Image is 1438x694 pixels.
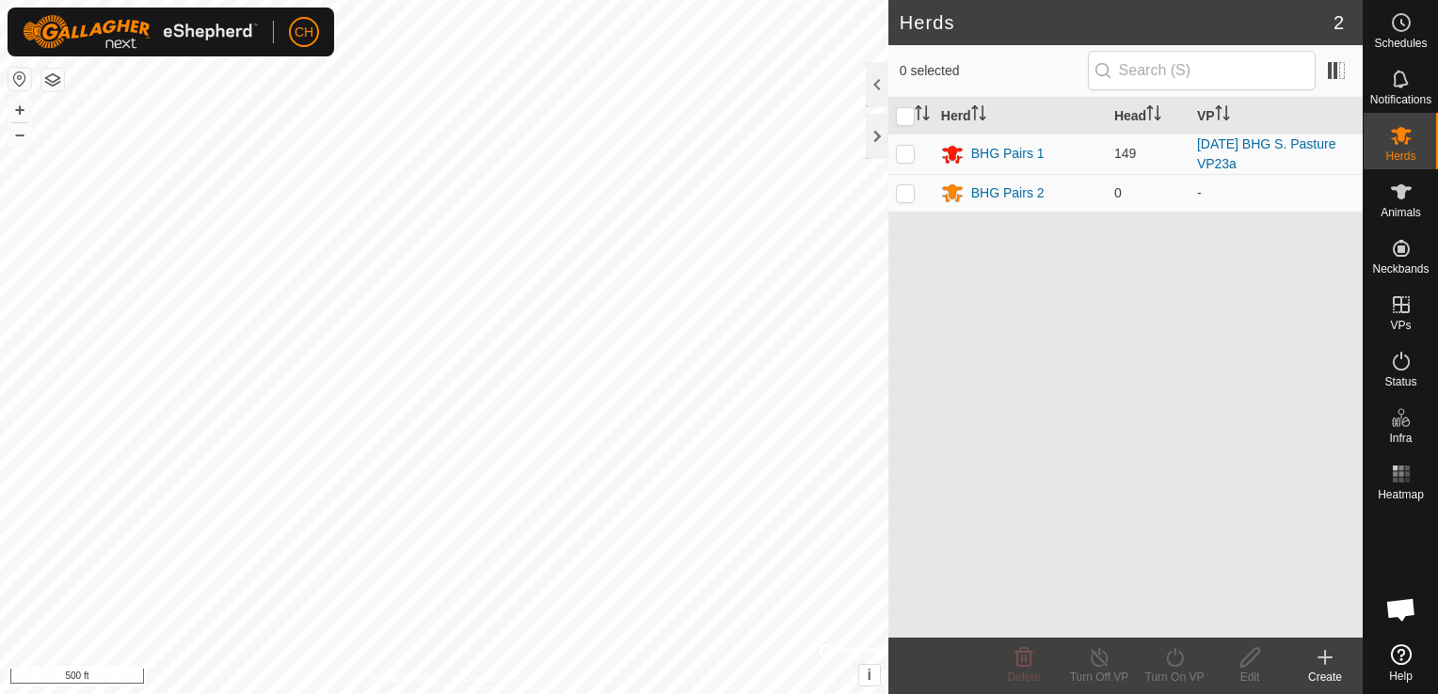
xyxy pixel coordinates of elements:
[1390,320,1411,331] span: VPs
[1378,489,1424,500] span: Heatmap
[900,61,1088,81] span: 0 selected
[934,98,1107,134] th: Herd
[8,123,31,146] button: –
[463,670,519,686] a: Contact Us
[1374,38,1427,49] span: Schedules
[1389,670,1413,682] span: Help
[915,108,930,123] p-sorticon: Activate to sort
[859,665,880,686] button: i
[23,15,258,49] img: Gallagher Logo
[41,69,64,91] button: Map Layers
[1287,669,1363,686] div: Create
[1146,108,1161,123] p-sorticon: Activate to sort
[1137,669,1212,686] div: Turn On VP
[971,144,1045,164] div: BHG Pairs 1
[971,183,1045,203] div: BHG Pairs 2
[1114,146,1136,161] span: 149
[900,11,1334,34] h2: Herds
[1088,51,1316,90] input: Search (S)
[1107,98,1190,134] th: Head
[1389,433,1412,444] span: Infra
[1190,98,1363,134] th: VP
[1215,108,1230,123] p-sorticon: Activate to sort
[1373,581,1430,638] div: Open chat
[868,667,871,683] span: i
[8,99,31,121] button: +
[971,108,986,123] p-sorticon: Activate to sort
[1381,207,1421,218] span: Animals
[1334,8,1344,37] span: 2
[8,68,31,90] button: Reset Map
[370,670,440,686] a: Privacy Policy
[1062,669,1137,686] div: Turn Off VP
[295,23,313,42] span: CH
[1197,136,1336,171] a: [DATE] BHG S. Pasture VP23a
[1364,637,1438,689] a: Help
[1008,670,1041,684] span: Delete
[1114,185,1122,200] span: 0
[1372,263,1429,275] span: Neckbands
[1385,150,1415,162] span: Herds
[1190,174,1363,212] td: -
[1370,94,1431,105] span: Notifications
[1384,376,1416,387] span: Status
[1212,669,1287,686] div: Edit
